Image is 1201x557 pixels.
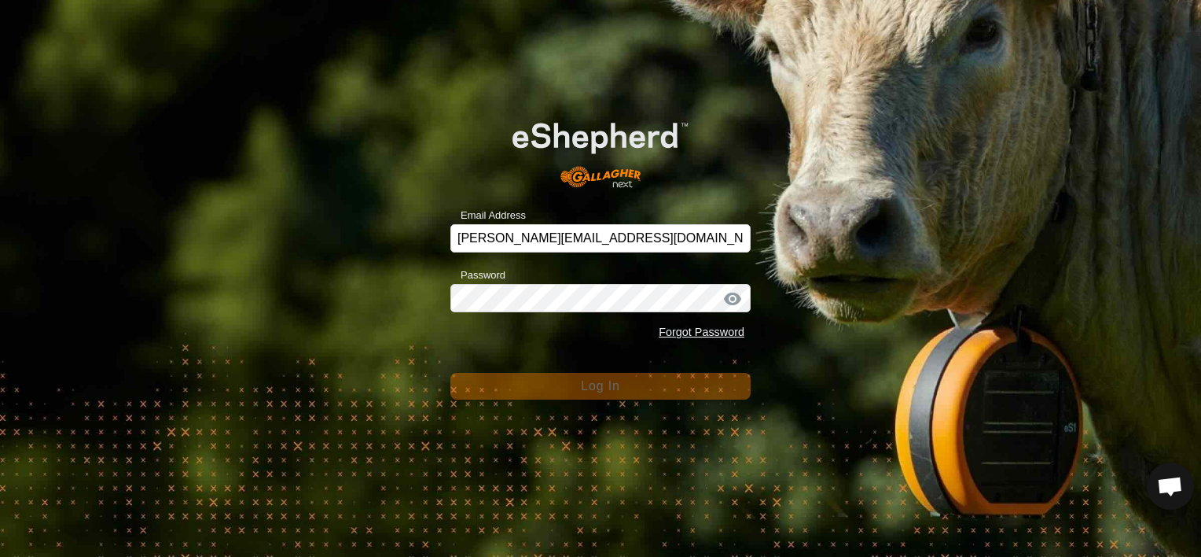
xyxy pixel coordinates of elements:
span: Log In [581,379,619,393]
div: Open chat [1147,463,1194,510]
a: Forgot Password [659,326,744,338]
input: Email Address [450,224,751,253]
img: E-shepherd Logo [480,98,721,200]
label: Password [450,267,505,283]
label: Email Address [450,208,526,223]
button: Log In [450,373,751,400]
